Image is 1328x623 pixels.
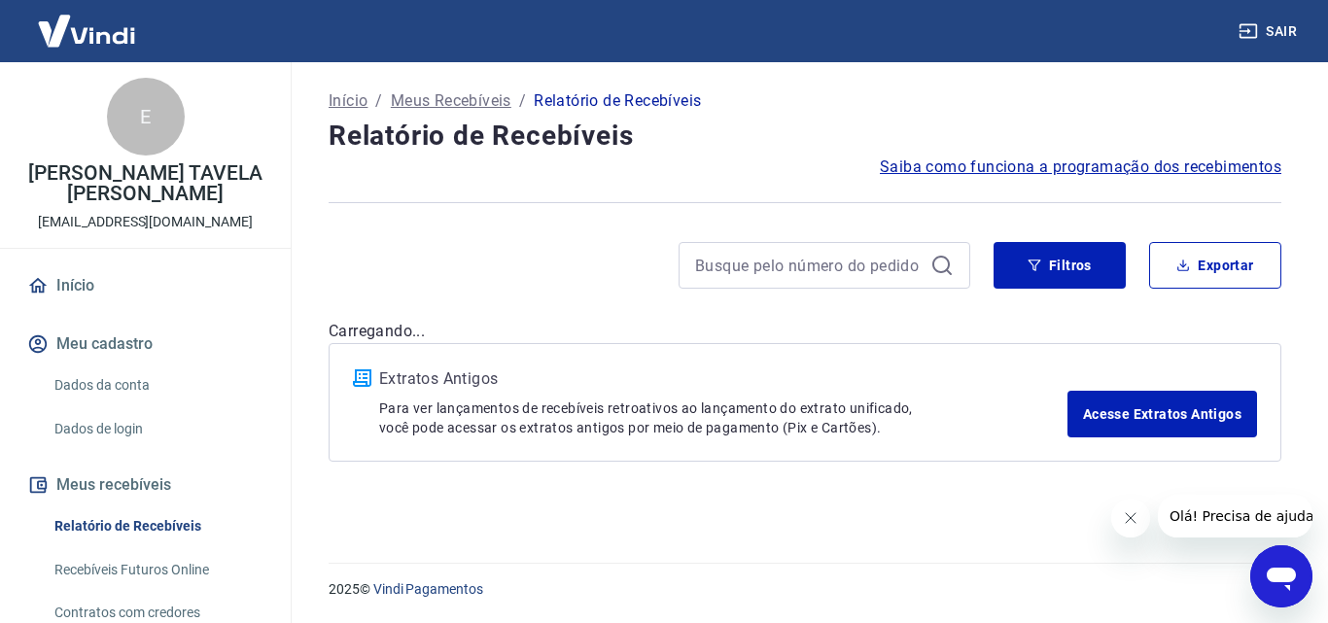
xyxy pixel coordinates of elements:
p: Relatório de Recebíveis [534,89,701,113]
iframe: Botão para abrir a janela de mensagens [1250,545,1312,607]
a: Vindi Pagamentos [373,581,483,597]
button: Exportar [1149,242,1281,289]
div: E [107,78,185,156]
a: Saiba como funciona a programação dos recebimentos [880,156,1281,179]
p: Extratos Antigos [379,367,1067,391]
p: Para ver lançamentos de recebíveis retroativos ao lançamento do extrato unificado, você pode aces... [379,398,1067,437]
a: Início [23,264,267,307]
a: Recebíveis Futuros Online [47,550,267,590]
input: Busque pelo número do pedido [695,251,923,280]
button: Meus recebíveis [23,464,267,506]
p: [EMAIL_ADDRESS][DOMAIN_NAME] [38,212,253,232]
a: Dados de login [47,409,267,449]
img: ícone [353,369,371,387]
p: 2025 © [329,579,1281,600]
button: Sair [1235,14,1305,50]
span: Olá! Precisa de ajuda? [12,14,163,29]
a: Dados da conta [47,365,267,405]
p: [PERSON_NAME] TAVELA [PERSON_NAME] [16,163,275,204]
p: / [519,89,526,113]
iframe: Fechar mensagem [1111,499,1150,537]
p: Carregando... [329,320,1281,343]
button: Meu cadastro [23,323,267,365]
a: Início [329,89,367,113]
img: Vindi [23,1,150,60]
p: / [375,89,382,113]
button: Filtros [994,242,1126,289]
h4: Relatório de Recebíveis [329,117,1281,156]
a: Relatório de Recebíveis [47,506,267,546]
a: Acesse Extratos Antigos [1067,391,1257,437]
iframe: Mensagem da empresa [1158,495,1312,537]
a: Meus Recebíveis [391,89,511,113]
